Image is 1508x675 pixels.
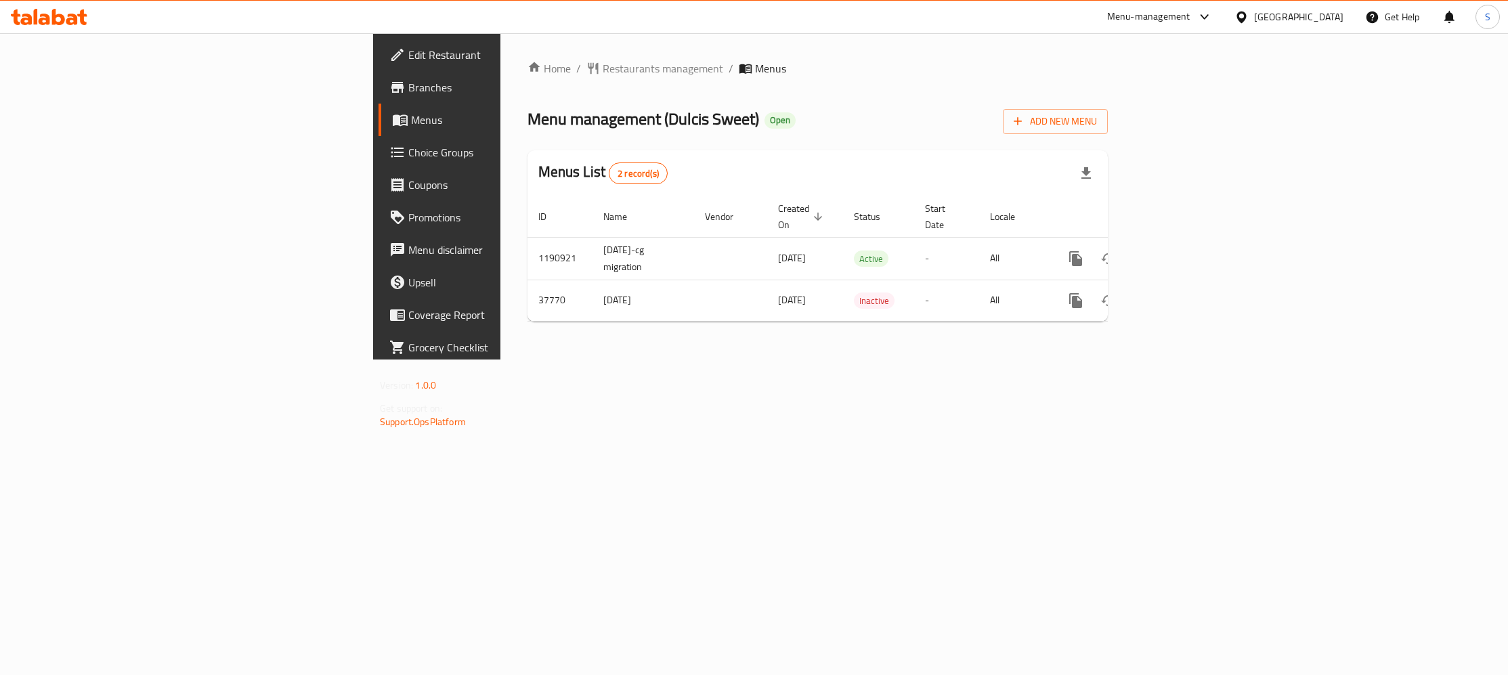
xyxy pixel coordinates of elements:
[1060,242,1092,275] button: more
[379,201,625,234] a: Promotions
[408,274,614,290] span: Upsell
[593,280,694,321] td: [DATE]
[729,60,733,77] li: /
[705,209,751,225] span: Vendor
[854,293,895,309] span: Inactive
[415,376,436,394] span: 1.0.0
[609,162,668,184] div: Total records count
[379,39,625,71] a: Edit Restaurant
[538,209,564,225] span: ID
[593,237,694,280] td: [DATE]-cg migration
[914,237,979,280] td: -
[609,167,667,180] span: 2 record(s)
[914,280,979,321] td: -
[778,291,806,309] span: [DATE]
[1049,196,1201,238] th: Actions
[408,307,614,323] span: Coverage Report
[1107,9,1190,25] div: Menu-management
[379,136,625,169] a: Choice Groups
[379,71,625,104] a: Branches
[764,114,796,126] span: Open
[380,413,466,431] a: Support.OpsPlatform
[379,104,625,136] a: Menus
[379,169,625,201] a: Coupons
[764,112,796,129] div: Open
[586,60,723,77] a: Restaurants management
[408,339,614,355] span: Grocery Checklist
[408,177,614,193] span: Coupons
[925,200,963,233] span: Start Date
[1092,242,1125,275] button: Change Status
[990,209,1033,225] span: Locale
[603,209,645,225] span: Name
[527,60,1108,77] nav: breadcrumb
[538,162,668,184] h2: Menus List
[380,376,413,394] span: Version:
[854,209,898,225] span: Status
[755,60,786,77] span: Menus
[979,280,1049,321] td: All
[408,144,614,160] span: Choice Groups
[379,299,625,331] a: Coverage Report
[408,79,614,95] span: Branches
[408,242,614,258] span: Menu disclaimer
[1003,109,1108,134] button: Add New Menu
[379,234,625,266] a: Menu disclaimer
[380,399,442,417] span: Get support on:
[1014,113,1097,130] span: Add New Menu
[1060,284,1092,317] button: more
[527,104,759,134] span: Menu management ( Dulcis Sweet )
[408,47,614,63] span: Edit Restaurant
[1485,9,1490,24] span: S
[379,331,625,364] a: Grocery Checklist
[603,60,723,77] span: Restaurants management
[379,266,625,299] a: Upsell
[408,209,614,225] span: Promotions
[411,112,614,128] span: Menus
[1070,157,1102,190] div: Export file
[778,249,806,267] span: [DATE]
[527,196,1201,322] table: enhanced table
[778,200,827,233] span: Created On
[1254,9,1343,24] div: [GEOGRAPHIC_DATA]
[854,251,888,267] span: Active
[979,237,1049,280] td: All
[1092,284,1125,317] button: Change Status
